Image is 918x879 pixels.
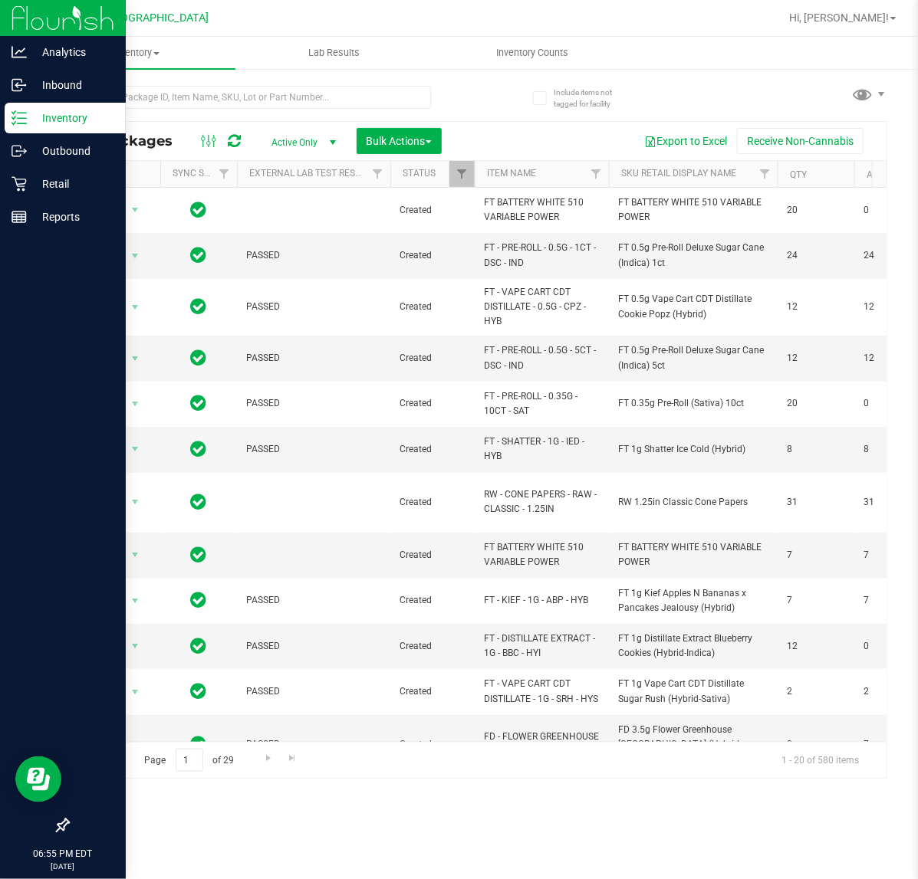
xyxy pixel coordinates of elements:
a: Filter [365,161,390,187]
p: Reports [27,208,119,226]
span: 12 [787,351,845,366]
p: Inbound [27,76,119,94]
span: 12 [787,639,845,654]
span: Created [400,396,466,411]
span: 20 [787,203,845,218]
span: FT 0.35g Pre-Roll (Sativa) 10ct [618,396,768,411]
p: Retail [27,175,119,193]
span: Created [400,593,466,608]
span: In Sync [191,438,207,460]
span: Created [400,203,466,218]
span: select [126,438,145,460]
span: FT 1g Distillate Extract Blueberry Cookies (Hybrid-Indica) [618,631,768,661]
p: Analytics [27,43,119,61]
span: FT - VAPE CART CDT DISTILLATE - 0.5G - CPZ - HYB [484,285,600,330]
a: Status [403,168,436,179]
span: In Sync [191,733,207,755]
span: FT - PRE-ROLL - 0.5G - 5CT - DSC - IND [484,343,600,372]
span: FT 1g Vape Cart CDT Distillate Sugar Rush (Hybrid-Sativa) [618,677,768,706]
span: Inventory [37,46,235,60]
span: Include items not tagged for facility [554,87,630,110]
span: select [126,393,145,415]
span: 7 [787,548,845,562]
span: PASSED [246,300,381,314]
span: PASSED [246,442,381,457]
span: PASSED [246,248,381,263]
span: All Packages [80,133,188,149]
span: 12 [787,300,845,314]
span: Created [400,548,466,562]
span: In Sync [191,635,207,657]
span: 24 [787,248,845,263]
span: Inventory Counts [475,46,589,60]
span: PASSED [246,351,381,366]
span: select [126,734,145,756]
inline-svg: Inbound [12,77,27,93]
span: FT 0.5g Vape Cart CDT Distillate Cookie Popz (Hybrid) [618,292,768,321]
inline-svg: Inventory [12,110,27,126]
span: Created [400,684,466,699]
span: select [126,681,145,703]
span: PASSED [246,737,381,752]
span: Created [400,351,466,366]
span: FD - FLOWER GREENHOUSE - 3.5G - RHB - HYI [484,730,600,759]
inline-svg: Analytics [12,44,27,60]
a: Inventory Counts [433,37,632,69]
span: select [126,348,145,369]
a: Filter [449,161,475,187]
span: select [126,199,145,221]
a: Go to the last page [281,749,304,769]
span: 31 [787,495,845,510]
span: 20 [787,396,845,411]
a: External Lab Test Result [249,168,370,179]
span: FT 0.5g Pre-Roll Deluxe Sugar Cane (Indica) 5ct [618,343,768,372]
span: 8 [787,737,845,752]
input: 1 [176,749,203,772]
span: select [126,544,145,566]
span: FT - KIEF - 1G - ABP - HYB [484,593,600,608]
span: 2 [787,684,845,699]
span: select [126,245,145,267]
a: Filter [752,161,778,187]
span: Created [400,300,466,314]
span: FT 1g Kief Apples N Bananas x Pancakes Jealousy (Hybrid) [618,586,768,615]
p: Outbound [27,142,119,160]
span: Page of 29 [131,749,247,772]
span: Created [400,639,466,654]
span: In Sync [191,589,207,611]
span: RW - CONE PAPERS - RAW - CLASSIC - 1.25IN [484,487,600,517]
inline-svg: Retail [12,176,27,192]
span: In Sync [191,681,207,702]
span: PASSED [246,396,381,411]
span: PASSED [246,684,381,699]
p: [DATE] [7,861,119,872]
span: select [126,635,145,657]
a: Item Name [487,168,536,179]
span: Hi, [PERSON_NAME]! [789,11,889,24]
span: FT 0.5g Pre-Roll Deluxe Sugar Cane (Indica) 1ct [618,241,768,270]
span: PASSED [246,639,381,654]
a: Lab Results [235,37,434,69]
span: In Sync [191,244,207,266]
a: Sku Retail Display Name [621,168,736,179]
span: Bulk Actions [367,135,432,147]
span: select [126,590,145,612]
span: FT - SHATTER - 1G - IED - HYB [484,435,600,464]
a: Filter [584,161,609,187]
span: FT BATTERY WHITE 510 VARIABLE POWER [484,540,600,569]
button: Bulk Actions [357,128,442,154]
a: Sync Status [173,168,232,179]
span: RW 1.25in Classic Cone Papers [618,495,768,510]
a: Filter [212,161,237,187]
p: Inventory [27,109,119,127]
span: In Sync [191,544,207,566]
button: Receive Non-Cannabis [737,128,864,154]
span: Created [400,737,466,752]
span: 8 [787,442,845,457]
span: Lab Results [288,46,380,60]
span: [GEOGRAPHIC_DATA] [104,11,209,25]
span: FT BATTERY WHITE 510 VARIABLE POWER [618,195,768,225]
span: 1 - 20 of 580 items [769,749,871,772]
inline-svg: Outbound [12,143,27,159]
span: In Sync [191,491,207,513]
